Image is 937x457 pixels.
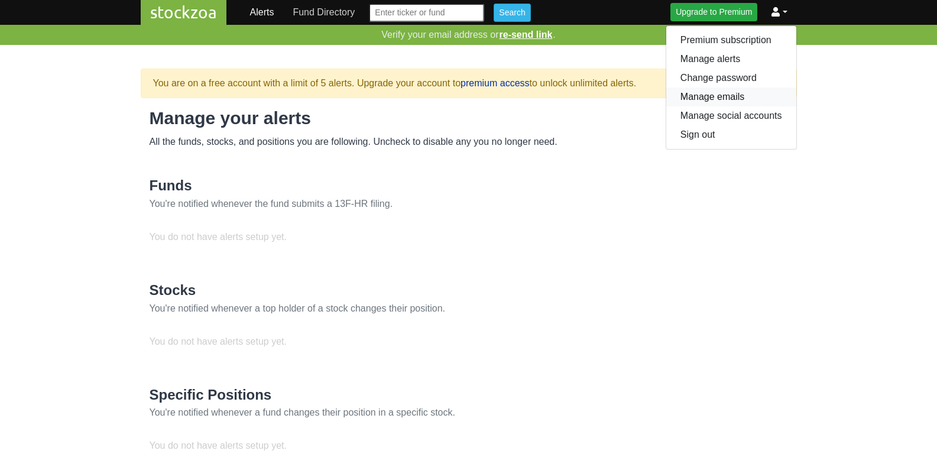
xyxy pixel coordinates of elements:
[141,439,469,453] p: You do not have alerts setup yet.
[499,27,553,43] button: re-send link
[666,87,796,106] a: Manage emails
[369,4,484,22] input: Enter ticker or fund
[150,135,788,149] p: All the funds, stocks, and positions you are following. Uncheck to disable any you no longer need.
[150,108,788,129] h1: Manage your alerts
[141,69,797,98] li: You are on a free account with a limit of 5 alerts. Upgrade your account to to unlock unlimited a...
[150,177,788,195] h2: Funds
[666,69,796,87] a: Change password
[666,31,796,50] a: Premium subscription
[670,3,757,21] a: Upgrade to Premium
[666,106,796,125] a: Manage social accounts
[150,387,788,404] h2: Specific Positions
[666,50,796,69] a: Manage alerts
[666,125,796,144] a: Sign out
[150,197,788,211] p: You're notified whenever the fund submits a 13F-HR filing.
[141,230,469,244] p: You do not have alerts setup yet.
[141,335,469,349] p: You do not have alerts setup yet.
[150,406,788,420] p: You're notified whenever a fund changes their position in a specific stock.
[288,1,359,24] a: Fund Directory
[150,282,788,299] h2: Stocks
[245,1,279,24] a: Alerts
[494,4,530,22] input: Search
[461,78,529,88] a: premium access
[150,302,788,316] p: You're notified whenever a top holder of a stock changes their position.
[24,25,913,45] p: Verify your email address or .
